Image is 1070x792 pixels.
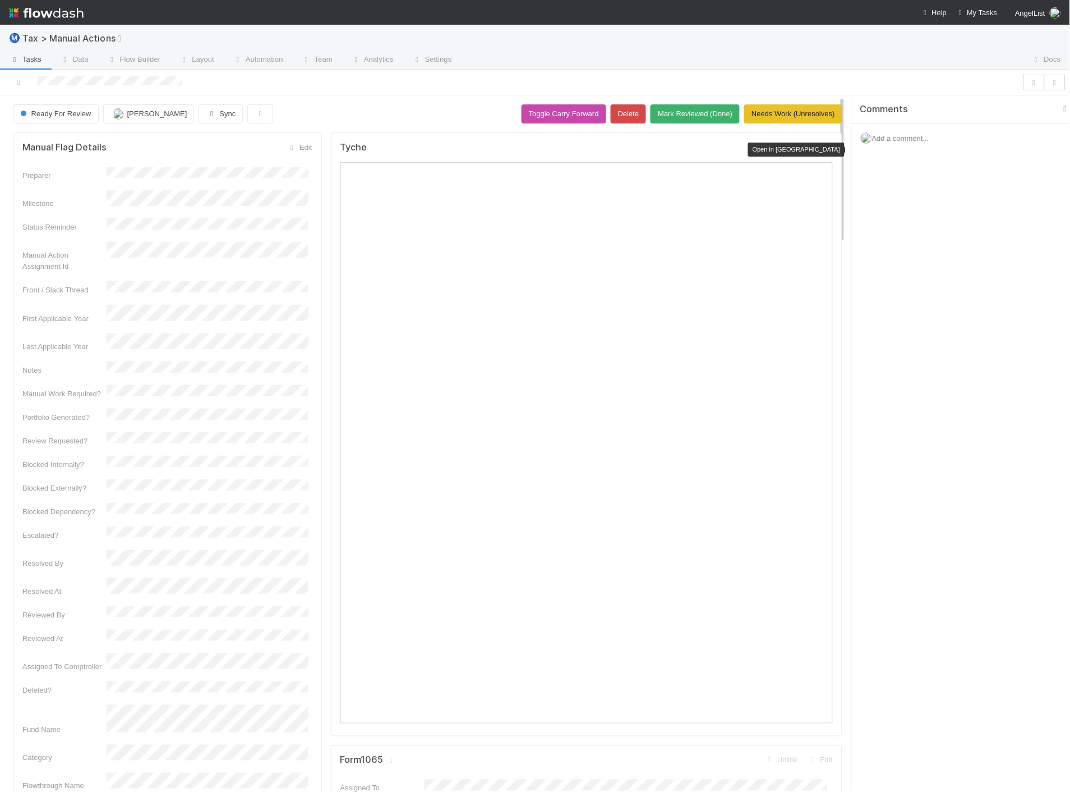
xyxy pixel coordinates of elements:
div: Assigned To Comptroller [22,661,107,672]
a: Edit [807,756,833,764]
h5: Tyche [340,142,367,153]
div: First Applicable Year [22,313,107,324]
a: Edit [286,143,312,152]
div: Front / Slack Thread [22,285,107,296]
div: Manual Work Required? [22,388,107,400]
img: avatar_55a2f090-1307-4765-93b4-f04da16234ba.png [1050,7,1061,19]
img: avatar_e41e7ae5-e7d9-4d8d-9f56-31b0d7a2f4fd.png [113,108,124,120]
a: Unlink [764,756,797,764]
button: [PERSON_NAME] [103,104,195,123]
div: Review Requested? [22,436,107,447]
img: avatar_55a2f090-1307-4765-93b4-f04da16234ba.png [861,132,872,144]
span: Add a comment... [872,134,929,143]
div: Portfolio Generated? [22,412,107,423]
div: Blocked Internally? [22,459,107,470]
button: Delete [611,104,647,123]
button: Mark Reviewed (Done) [651,104,740,123]
div: Blocked Externally? [22,483,107,494]
div: Escalated? [22,530,107,541]
div: Blocked Dependency? [22,506,107,518]
a: My Tasks [956,7,998,19]
div: Manual Action Assignment Id [22,250,107,272]
a: Analytics [342,52,403,70]
div: Fund Name [22,725,107,736]
div: Preparer [22,170,107,181]
span: Tasks [9,54,41,65]
div: Flowthrough Name [22,781,107,792]
button: Sync [199,104,243,123]
span: Flow Builder [107,54,161,65]
div: Status Reminder [22,222,107,233]
div: Deleted? [22,685,107,696]
div: Notes [22,365,107,376]
span: AngelList [1016,9,1045,17]
a: Flow Builder [98,52,170,70]
span: My Tasks [956,8,998,17]
span: Ⓜ️ [9,33,20,43]
a: Docs [1022,52,1070,70]
div: Resolved By [22,558,107,569]
button: Needs Work (Unresolves) [744,104,842,123]
a: Settings [403,52,461,70]
button: Toggle Carry Forward [522,104,606,123]
div: Help [921,7,947,19]
a: Automation [223,52,292,70]
div: Last Applicable Year [22,341,107,352]
span: Tax > Manual Actions [22,33,131,44]
div: Milestone [22,198,107,209]
div: Resolved At [22,586,107,597]
h5: Form1065 [340,755,397,766]
a: Data [50,52,98,70]
a: Layout [169,52,223,70]
div: Reviewed At [22,633,107,644]
div: Category [22,753,107,764]
img: logo-inverted-e16ddd16eac7371096b0.svg [9,3,84,22]
span: [PERSON_NAME] [127,109,187,118]
h5: Manual Flag Details [22,142,107,153]
a: Team [292,52,342,70]
div: Reviewed By [22,610,107,621]
span: Comments [860,104,908,115]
